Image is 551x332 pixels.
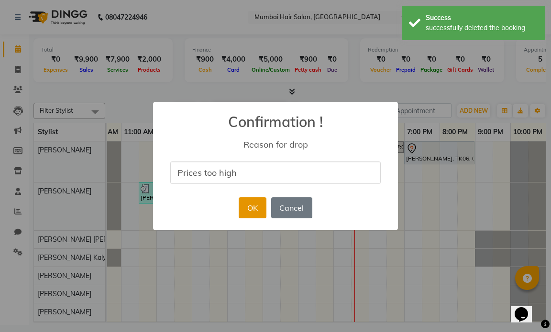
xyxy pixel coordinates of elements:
iframe: chat widget [511,294,541,322]
button: Cancel [271,197,312,218]
button: OK [239,197,266,218]
h2: Confirmation ! [153,102,398,130]
div: Success [426,13,538,23]
div: Reason for drop [167,139,384,150]
div: successfully deleted the booking [426,23,538,33]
